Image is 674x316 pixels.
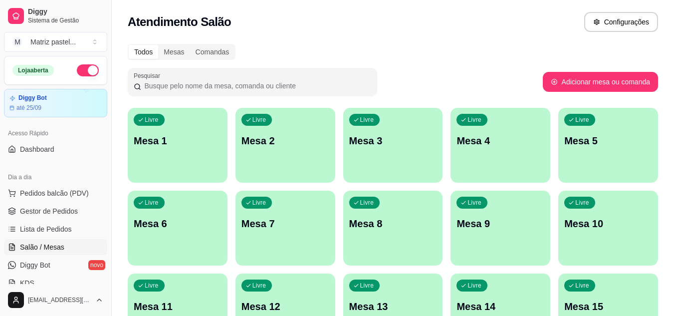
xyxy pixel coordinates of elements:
[456,217,544,231] p: Mesa 9
[235,108,335,183] button: LivreMesa 2
[77,64,99,76] button: Alterar Status
[343,191,443,266] button: LivreMesa 8
[360,282,374,290] p: Livre
[20,260,50,270] span: Diggy Bot
[360,199,374,207] p: Livre
[28,16,103,24] span: Sistema de Gestão
[134,217,222,231] p: Mesa 6
[4,185,107,201] button: Pedidos balcão (PDV)
[564,134,652,148] p: Mesa 5
[558,108,658,183] button: LivreMesa 5
[128,14,231,30] h2: Atendimento Salão
[18,94,47,102] article: Diggy Bot
[145,199,159,207] p: Livre
[20,224,72,234] span: Lista de Pedidos
[235,191,335,266] button: LivreMesa 7
[20,242,64,252] span: Salão / Mesas
[28,296,91,304] span: [EMAIL_ADDRESS][DOMAIN_NAME]
[360,116,374,124] p: Livre
[129,45,158,59] div: Todos
[252,282,266,290] p: Livre
[4,169,107,185] div: Dia a dia
[456,300,544,314] p: Mesa 14
[20,188,89,198] span: Pedidos balcão (PDV)
[4,4,107,28] a: DiggySistema de Gestão
[4,239,107,255] a: Salão / Mesas
[241,217,329,231] p: Mesa 7
[450,191,550,266] button: LivreMesa 9
[134,71,164,80] label: Pesquisar
[134,134,222,148] p: Mesa 1
[4,275,107,291] a: KDS
[20,206,78,216] span: Gestor de Pedidos
[4,141,107,157] a: Dashboard
[28,7,103,16] span: Diggy
[456,134,544,148] p: Mesa 4
[16,104,41,112] article: até 25/09
[241,134,329,148] p: Mesa 2
[349,134,437,148] p: Mesa 3
[20,144,54,154] span: Dashboard
[252,199,266,207] p: Livre
[241,300,329,314] p: Mesa 12
[190,45,235,59] div: Comandas
[564,300,652,314] p: Mesa 15
[12,65,54,76] div: Loja aberta
[575,199,589,207] p: Livre
[128,108,227,183] button: LivreMesa 1
[145,116,159,124] p: Livre
[558,191,658,266] button: LivreMesa 10
[467,282,481,290] p: Livre
[4,89,107,117] a: Diggy Botaté 25/09
[20,278,34,288] span: KDS
[467,116,481,124] p: Livre
[141,81,371,91] input: Pesquisar
[12,37,22,47] span: M
[145,282,159,290] p: Livre
[158,45,190,59] div: Mesas
[564,217,652,231] p: Mesa 10
[4,257,107,273] a: Diggy Botnovo
[349,300,437,314] p: Mesa 13
[128,191,227,266] button: LivreMesa 6
[4,125,107,141] div: Acesso Rápido
[4,203,107,219] a: Gestor de Pedidos
[252,116,266,124] p: Livre
[467,199,481,207] p: Livre
[4,288,107,312] button: [EMAIL_ADDRESS][DOMAIN_NAME]
[4,32,107,52] button: Select a team
[450,108,550,183] button: LivreMesa 4
[584,12,658,32] button: Configurações
[4,221,107,237] a: Lista de Pedidos
[575,282,589,290] p: Livre
[575,116,589,124] p: Livre
[30,37,76,47] div: Matriz pastel ...
[349,217,437,231] p: Mesa 8
[543,72,658,92] button: Adicionar mesa ou comanda
[134,300,222,314] p: Mesa 11
[343,108,443,183] button: LivreMesa 3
